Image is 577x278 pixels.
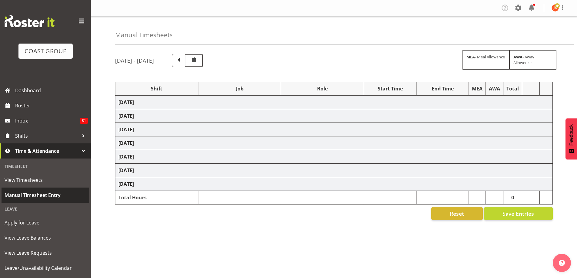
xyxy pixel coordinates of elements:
h5: [DATE] - [DATE] [115,57,154,64]
span: 31 [80,118,88,124]
span: Dashboard [15,86,88,95]
a: Manual Timesheet Entry [2,188,89,203]
div: - Meal Allowance [463,50,509,70]
div: Leave [2,203,89,215]
span: Shifts [15,131,79,140]
img: Rosterit website logo [5,15,55,27]
img: joe-kalantakusuwan-kalantakusuwan8781.jpg [552,4,559,11]
span: Apply for Leave [5,218,86,227]
span: View Leave Requests [5,248,86,257]
div: - Away Allowence [509,50,556,70]
td: [DATE] [115,150,553,164]
button: Save Entries [484,207,553,220]
span: Reset [450,210,464,217]
strong: MEA [466,54,475,60]
a: View Leave Balances [2,230,89,245]
div: End Time [419,85,466,92]
td: [DATE] [115,109,553,123]
span: Leave/Unavailability Calendar [5,263,86,273]
div: Shift [118,85,195,92]
td: [DATE] [115,96,553,109]
span: Manual Timesheet Entry [5,191,86,200]
strong: AWA [513,54,522,60]
span: Feedback [569,124,574,146]
a: View Leave Requests [2,245,89,260]
span: Save Entries [502,210,534,217]
button: Reset [431,207,483,220]
a: Leave/Unavailability Calendar [2,260,89,276]
span: View Leave Balances [5,233,86,242]
td: [DATE] [115,177,553,191]
div: AWA [489,85,500,92]
div: Start Time [367,85,413,92]
button: Feedback - Show survey [565,118,577,159]
a: Apply for Leave [2,215,89,230]
img: help-xxl-2.png [559,260,565,266]
span: Time & Attendance [15,146,79,155]
a: View Timesheets [2,172,89,188]
td: [DATE] [115,136,553,150]
div: MEA [472,85,482,92]
div: Role [284,85,361,92]
span: Inbox [15,116,80,125]
span: View Timesheets [5,175,86,185]
div: Total [506,85,519,92]
span: Roster [15,101,88,110]
td: 0 [503,191,522,204]
h4: Manual Timesheets [115,31,173,38]
td: Total Hours [115,191,198,204]
div: Job [201,85,278,92]
td: [DATE] [115,164,553,177]
div: COAST GROUP [25,47,67,56]
div: Timesheet [2,160,89,172]
td: [DATE] [115,123,553,136]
